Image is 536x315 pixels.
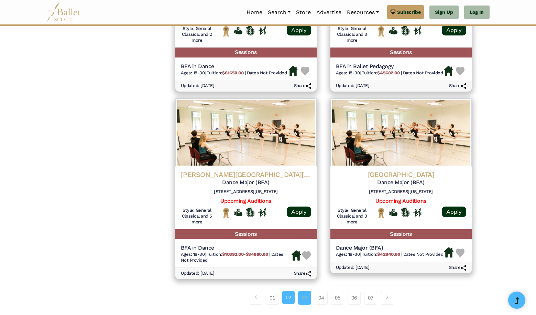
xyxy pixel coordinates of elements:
img: In Person [258,26,266,35]
h6: Style: General Classical and 3 more [336,208,369,225]
h5: Sessions [175,229,317,239]
img: In Person [413,26,422,35]
span: Ages: 18-30 [181,252,205,257]
h6: Updated: [DATE] [336,265,370,271]
span: Tuition: [362,252,401,257]
img: National [377,26,385,36]
h5: Dance Major (BFA) [181,179,311,186]
a: 02 [282,291,295,304]
h6: Share [294,83,311,89]
span: Dates Not Provided [247,70,287,75]
img: National [222,26,230,36]
a: 07 [364,291,377,305]
img: Heart [301,67,309,75]
a: 04 [315,291,328,305]
a: Log In [464,6,489,19]
img: Offers Financial Aid [389,27,397,34]
h5: Dance Major (BFA) [336,179,466,186]
h6: Share [294,271,311,276]
img: Offers Financial Aid [234,27,242,34]
a: Apply [442,207,466,217]
a: Search [265,5,293,20]
h6: Share [449,83,466,89]
h4: [GEOGRAPHIC_DATA] [336,170,466,179]
a: Upcoming Auditions [375,198,426,204]
span: Dates Not Provided [181,252,283,263]
img: Offers Financial Aid [389,209,397,216]
h6: | | [336,252,444,258]
a: Home [244,5,265,20]
img: Offers Scholarship [246,26,254,35]
a: Upcoming Auditions [220,198,271,204]
a: Sign Up [429,6,459,19]
img: National [377,208,385,218]
h6: | | [336,70,443,76]
a: Advertise [314,5,344,20]
b: $61650.00 [222,70,243,75]
h6: Style: General Classical and 2 more [181,26,214,43]
img: Housing Available [444,247,453,258]
span: Ages: 18-30 [336,252,360,257]
h6: [STREET_ADDRESS][US_STATE] [181,189,311,195]
a: 03 [298,291,311,305]
b: $42840.00 [377,252,400,257]
img: National [222,208,230,218]
h6: | | [181,70,287,76]
img: Heart [456,249,464,257]
img: Heart [302,251,311,260]
h5: Dance Major (BFA) [336,244,444,252]
span: Tuition: [362,70,401,75]
h6: Updated: [DATE] [336,83,370,89]
a: 05 [331,291,344,305]
h5: BFA in Dance [181,244,292,252]
img: Offers Financial Aid [234,209,242,216]
a: Subscribe [387,5,424,19]
img: In Person [258,208,266,217]
h5: Sessions [330,229,472,239]
h6: [STREET_ADDRESS][US_STATE] [336,189,466,195]
b: $45682.00 [377,70,400,75]
a: Apply [287,25,311,35]
img: Logo [330,98,472,167]
img: Housing Available [444,66,453,76]
h6: Updated: [DATE] [181,83,215,89]
h6: Style: General Classical and 5 more [181,208,214,225]
span: Dates Not Provided [403,252,443,257]
a: 06 [348,291,361,305]
span: Tuition: [207,70,244,75]
img: In Person [413,208,422,217]
h5: BFA in Dance [181,63,287,70]
img: Offers Scholarship [401,26,409,35]
a: 01 [266,291,279,305]
nav: Page navigation example [250,291,397,305]
img: Offers Scholarship [401,208,409,217]
span: Tuition: [207,252,269,257]
span: Ages: 18-30 [336,70,360,75]
span: Dates Not Provided [403,70,443,75]
h4: [PERSON_NAME][GEOGRAPHIC_DATA][PERSON_NAME] [181,170,311,179]
span: Ages: 18-30 [181,70,205,75]
img: gem.svg [390,8,396,16]
h5: Sessions [175,48,317,57]
img: Housing Available [292,250,301,261]
h5: BFA in Ballet Pedagogy [336,63,443,70]
a: Store [293,5,314,20]
h6: Updated: [DATE] [181,271,215,276]
a: Resources [344,5,382,20]
h6: | | [181,252,292,263]
b: $10392.00-$34860.00 [222,252,268,257]
img: Housing Available [288,66,298,76]
a: Apply [287,207,311,217]
h6: Share [449,265,466,271]
h5: Sessions [330,48,472,57]
span: Subscribe [397,8,421,16]
a: Apply [442,25,466,35]
h6: Style: General Classical and 3 more [336,26,369,43]
img: Heart [456,67,464,75]
img: Offers Scholarship [246,208,254,217]
img: Logo [175,98,317,167]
